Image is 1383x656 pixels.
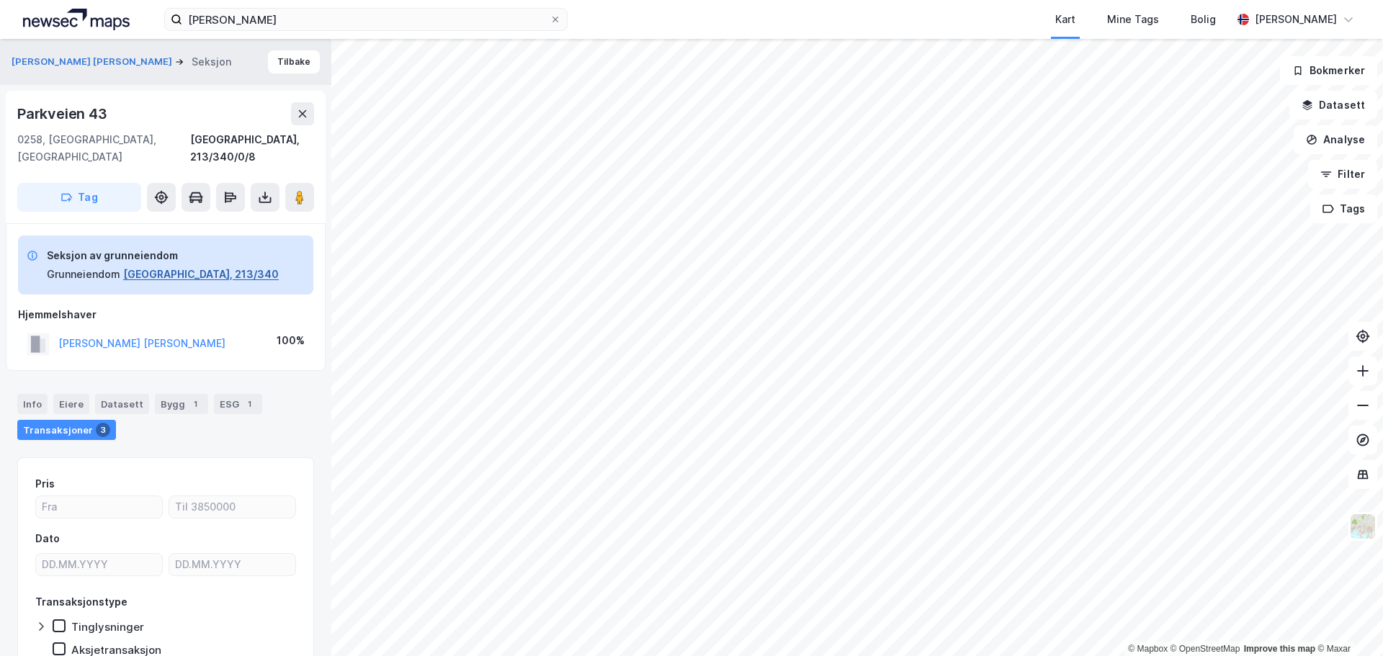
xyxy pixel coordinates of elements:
[1289,91,1377,120] button: Datasett
[12,55,175,69] button: [PERSON_NAME] [PERSON_NAME]
[242,397,256,411] div: 1
[214,394,262,414] div: ESG
[192,53,231,71] div: Seksjon
[155,394,208,414] div: Bygg
[1244,644,1315,654] a: Improve this map
[1107,11,1159,28] div: Mine Tags
[35,593,127,611] div: Transaksjonstype
[1308,160,1377,189] button: Filter
[1128,644,1168,654] a: Mapbox
[190,131,314,166] div: [GEOGRAPHIC_DATA], 213/340/0/8
[36,554,162,575] input: DD.MM.YYYY
[96,423,110,437] div: 3
[17,131,190,166] div: 0258, [GEOGRAPHIC_DATA], [GEOGRAPHIC_DATA]
[1294,125,1377,154] button: Analyse
[17,183,141,212] button: Tag
[1055,11,1075,28] div: Kart
[17,102,110,125] div: Parkveien 43
[1191,11,1216,28] div: Bolig
[36,496,162,518] input: Fra
[18,306,313,323] div: Hjemmelshaver
[35,530,60,547] div: Dato
[1311,587,1383,656] iframe: Chat Widget
[277,332,305,349] div: 100%
[17,420,116,440] div: Transaksjoner
[182,9,550,30] input: Søk på adresse, matrikkel, gårdeiere, leietakere eller personer
[169,496,295,518] input: Til 3850000
[188,397,202,411] div: 1
[1255,11,1337,28] div: [PERSON_NAME]
[268,50,320,73] button: Tilbake
[47,247,279,264] div: Seksjon av grunneiendom
[35,475,55,493] div: Pris
[1310,194,1377,223] button: Tags
[47,266,120,283] div: Grunneiendom
[123,266,279,283] button: [GEOGRAPHIC_DATA], 213/340
[17,394,48,414] div: Info
[1171,644,1240,654] a: OpenStreetMap
[23,9,130,30] img: logo.a4113a55bc3d86da70a041830d287a7e.svg
[1280,56,1377,85] button: Bokmerker
[53,394,89,414] div: Eiere
[71,620,144,634] div: Tinglysninger
[169,554,295,575] input: DD.MM.YYYY
[1349,513,1377,540] img: Z
[95,394,149,414] div: Datasett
